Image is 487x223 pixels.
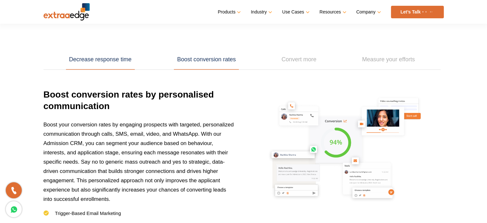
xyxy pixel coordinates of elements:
a: Measure your efforts [359,50,418,70]
a: Company [356,7,380,17]
a: Resources [320,7,345,17]
a: Use Cases [282,7,308,17]
span: Boost your conversion rates by engaging prospects with targeted, personalized communication throu... [44,122,234,202]
a: Boost conversion rates [174,50,239,70]
a: Decrease response time [66,50,135,70]
a: Industry [251,7,271,17]
a: Let’s Talk [391,6,444,18]
h3: Boost conversion rates by personalised communication [44,89,236,120]
a: Convert more [278,50,320,70]
a: Products [218,7,239,17]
